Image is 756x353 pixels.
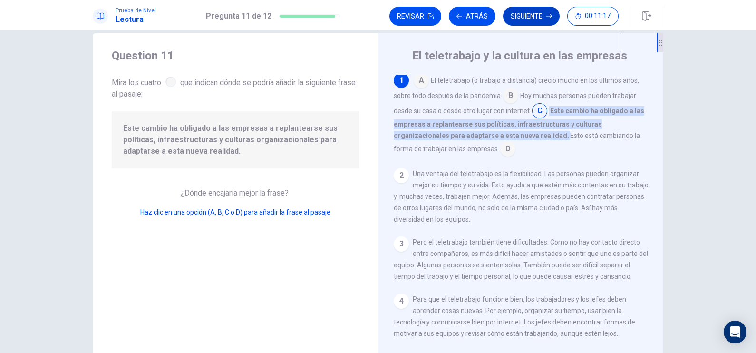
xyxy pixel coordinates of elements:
[567,7,619,26] button: 00:11:17
[181,188,291,197] span: ¿Dónde encajaría mejor la frase?
[394,238,648,280] span: Pero el teletrabajo también tiene dificultades. Como no hay contacto directo entre compañeros, es...
[112,75,359,100] span: Mira los cuatro que indican dónde se podría añadir la siguiente frase al pasaje:
[724,321,746,343] div: Open Intercom Messenger
[112,48,359,63] h4: Question 11
[394,236,409,252] div: 3
[394,168,409,183] div: 2
[116,7,156,14] span: Prueba de Nivel
[394,170,649,223] span: Una ventaja del teletrabajo es la flexibilidad. Las personas pueden organizar mejor su tiempo y s...
[394,295,635,337] span: Para que el teletrabajo funcione bien, los trabajadores y los jefes deben aprender cosas nuevas. ...
[116,14,156,25] h1: Lectura
[585,12,611,20] span: 00:11:17
[206,10,271,22] h1: Pregunta 11 de 12
[532,103,547,118] span: C
[503,88,518,103] span: B
[394,73,409,88] div: 1
[394,294,409,309] div: 4
[389,7,441,26] button: Revisar
[412,48,627,63] h4: El teletrabajo y la cultura en las empresas
[449,7,495,26] button: Atrás
[503,7,560,26] button: Siguiente
[500,141,515,157] span: D
[394,77,639,99] span: El teletrabajo (o trabajo a distancia) creció mucho en los últimos años, sobre todo después de la...
[394,106,644,140] span: Este cambio ha obligado a las empresas a replantearse sus políticas, infraestructuras y culturas ...
[123,123,348,157] span: Este cambio ha obligado a las empresas a replantearse sus políticas, infraestructuras y culturas ...
[140,208,330,216] span: Haz clic en una opción (A, B, C o D) para añadir la frase al pasaje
